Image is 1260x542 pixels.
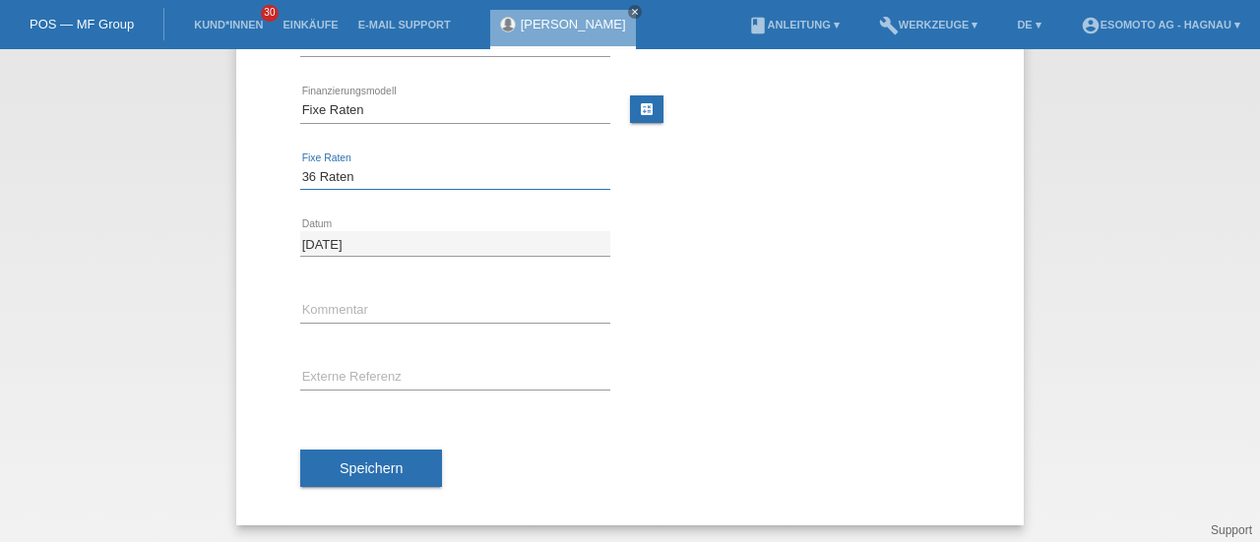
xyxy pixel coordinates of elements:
[340,460,403,476] span: Speichern
[521,17,626,31] a: [PERSON_NAME]
[630,95,663,123] a: calculate
[738,19,850,30] a: bookAnleitung ▾
[748,16,768,35] i: book
[184,19,273,30] a: Kund*innen
[30,17,134,31] a: POS — MF Group
[639,101,655,117] i: calculate
[628,5,642,19] a: close
[879,16,899,35] i: build
[261,5,279,22] span: 30
[1071,19,1250,30] a: account_circleEsomoto AG - Hagnau ▾
[1007,19,1050,30] a: DE ▾
[348,19,461,30] a: E-Mail Support
[630,7,640,17] i: close
[273,19,347,30] a: Einkäufe
[1081,16,1101,35] i: account_circle
[1211,523,1252,537] a: Support
[869,19,988,30] a: buildWerkzeuge ▾
[300,450,442,487] button: Speichern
